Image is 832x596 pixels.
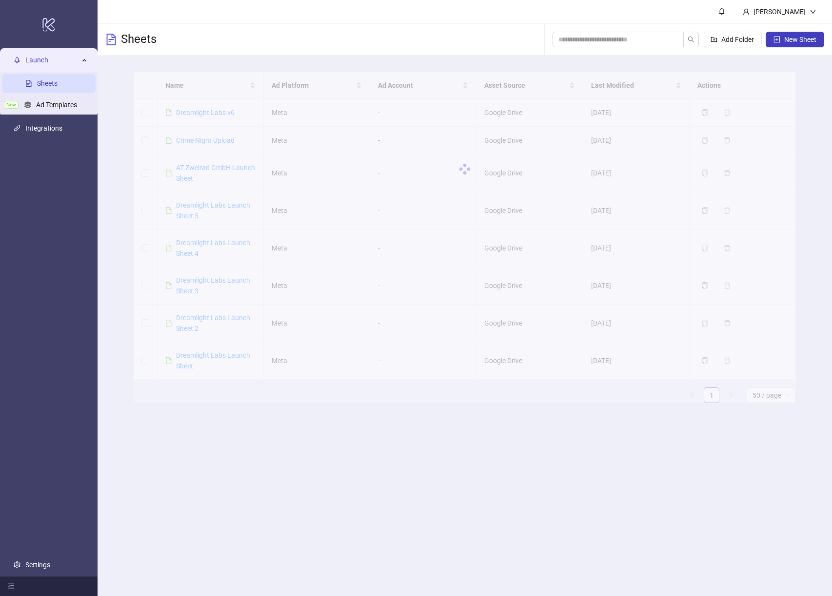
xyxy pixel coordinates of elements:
span: bell [718,8,725,15]
span: plus-square [773,36,780,43]
span: down [810,8,816,15]
a: Sheets [37,79,58,87]
a: Ad Templates [36,101,77,109]
h3: Sheets [121,32,157,47]
button: Add Folder [703,32,762,47]
div: [PERSON_NAME] [750,6,810,17]
span: folder-add [711,36,717,43]
a: Settings [25,561,50,569]
span: Add Folder [721,36,754,43]
span: file-text [105,34,117,45]
span: rocket [14,57,20,63]
span: search [688,36,694,43]
span: New Sheet [784,36,816,43]
span: Launch [25,50,79,70]
span: menu-fold [8,583,15,590]
a: Integrations [25,124,62,132]
button: New Sheet [766,32,824,47]
span: user [743,8,750,15]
